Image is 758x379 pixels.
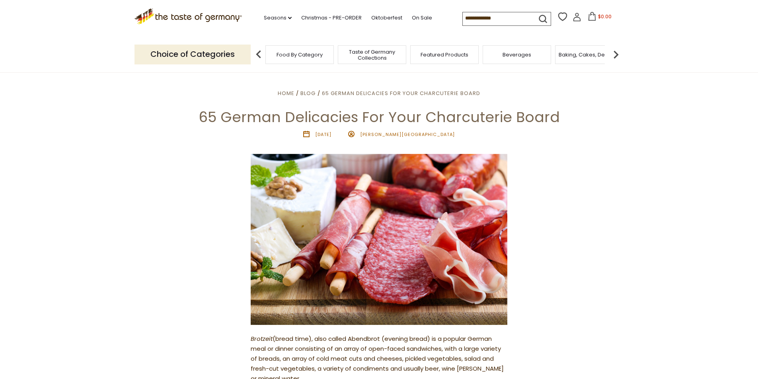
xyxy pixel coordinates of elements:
[421,52,468,58] a: Featured Products
[315,131,331,138] time: [DATE]
[251,47,267,62] img: previous arrow
[340,49,404,61] a: Taste of Germany Collections
[598,13,612,20] span: $0.00
[503,52,531,58] a: Beverages
[251,154,507,325] img: 65 German Delicacies For Your Charcuterie Board
[278,89,294,97] a: Home
[264,14,292,22] a: Seasons
[583,12,617,24] button: $0.00
[608,47,624,62] img: next arrow
[412,14,432,22] a: On Sale
[559,52,620,58] a: Baking, Cakes, Desserts
[134,45,251,64] p: Choice of Categories
[300,89,316,97] a: Blog
[25,108,733,126] h1: 65 German Delicacies For Your Charcuterie Board
[322,89,480,97] a: 65 German Delicacies For Your Charcuterie Board
[301,14,362,22] a: Christmas - PRE-ORDER
[360,131,455,138] span: [PERSON_NAME][GEOGRAPHIC_DATA]
[277,52,323,58] a: Food By Category
[251,334,273,343] em: Brotzeit
[371,14,402,22] a: Oktoberfest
